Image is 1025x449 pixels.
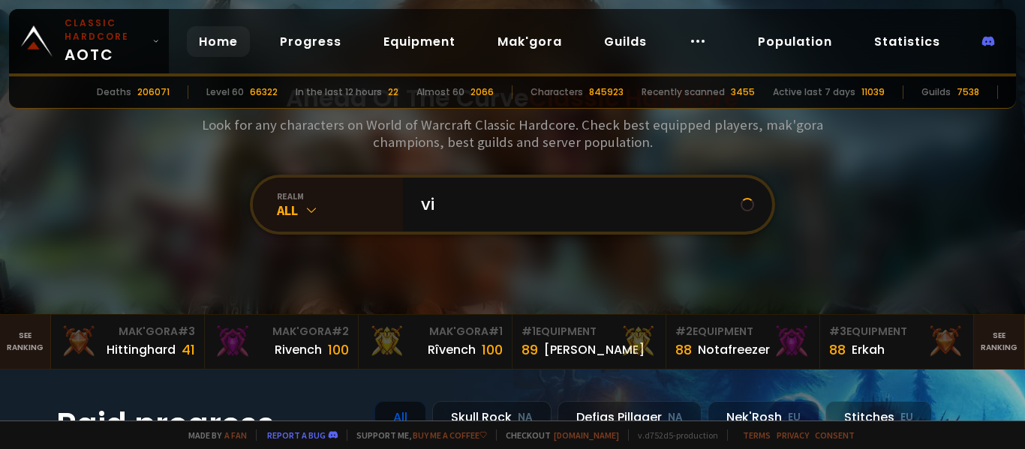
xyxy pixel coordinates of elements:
[196,116,829,151] h3: Look for any characters on World of Warcraft Classic Hardcore. Check best equipped players, mak'g...
[214,324,349,340] div: Mak'Gora
[65,16,146,43] small: Classic Hardcore
[250,85,278,99] div: 66322
[589,85,624,99] div: 845923
[206,85,244,99] div: Level 60
[592,26,659,57] a: Guilds
[296,85,382,99] div: In the last 12 hours
[746,26,844,57] a: Population
[368,324,503,340] div: Mak'Gora
[488,324,503,339] span: # 1
[642,85,725,99] div: Recently scanned
[829,340,846,360] div: 88
[205,315,359,369] a: Mak'Gora#2Rivench100
[974,315,1025,369] a: Seeranking
[428,340,476,359] div: Rîvench
[107,340,176,359] div: Hittinghard
[137,85,170,99] div: 206071
[482,340,503,360] div: 100
[277,190,403,202] div: realm
[267,430,326,441] a: Report a bug
[9,9,169,73] a: Classic HardcoreAOTC
[359,315,512,369] a: Mak'Gora#1Rîvench100
[268,26,353,57] a: Progress
[412,178,741,232] input: Search a character...
[522,324,536,339] span: # 1
[675,340,692,360] div: 88
[275,340,322,359] div: Rivench
[675,324,693,339] span: # 2
[544,340,645,359] div: [PERSON_NAME]
[328,340,349,360] div: 100
[416,85,464,99] div: Almost 60
[413,430,487,441] a: Buy me a coffee
[97,85,131,99] div: Deaths
[224,430,247,441] a: a fan
[529,81,739,115] span: Classic Hardcore
[332,324,349,339] span: # 2
[731,85,755,99] div: 3455
[675,324,810,340] div: Equipment
[522,324,657,340] div: Equipment
[829,324,964,340] div: Equipment
[825,401,932,433] div: Stitches
[773,85,855,99] div: Active last 7 days
[829,324,846,339] span: # 3
[347,430,487,441] span: Support me,
[957,85,979,99] div: 7538
[374,401,426,433] div: All
[666,315,820,369] a: #2Equipment88Notafreezer
[512,315,666,369] a: #1Equipment89[PERSON_NAME]
[496,430,619,441] span: Checkout
[815,430,855,441] a: Consent
[522,340,538,360] div: 89
[862,26,952,57] a: Statistics
[698,340,770,359] div: Notafreezer
[743,430,771,441] a: Terms
[820,315,974,369] a: #3Equipment88Erkah
[485,26,574,57] a: Mak'gora
[371,26,467,57] a: Equipment
[56,401,356,448] h1: Raid progress
[182,340,195,360] div: 41
[921,85,951,99] div: Guilds
[470,85,494,99] div: 2066
[708,401,819,433] div: Nek'Rosh
[558,401,702,433] div: Defias Pillager
[518,410,533,425] small: NA
[900,410,913,425] small: EU
[668,410,683,425] small: NA
[861,85,885,99] div: 11039
[277,202,403,219] div: All
[179,430,247,441] span: Made by
[554,430,619,441] a: [DOMAIN_NAME]
[60,324,195,340] div: Mak'Gora
[852,340,885,359] div: Erkah
[178,324,195,339] span: # 3
[187,26,250,57] a: Home
[51,315,205,369] a: Mak'Gora#3Hittinghard41
[65,16,146,66] span: AOTC
[531,85,583,99] div: Characters
[788,410,801,425] small: EU
[777,430,809,441] a: Privacy
[628,430,718,441] span: v. d752d5 - production
[432,401,552,433] div: Skull Rock
[388,85,398,99] div: 22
